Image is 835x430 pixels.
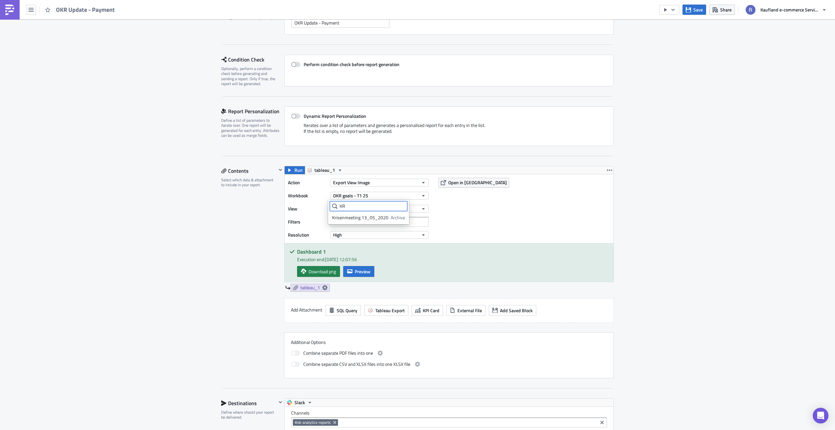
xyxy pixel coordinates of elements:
[598,419,606,426] button: Clear selected items
[438,178,509,188] button: Open in [GEOGRAPHIC_DATA]
[221,177,276,188] div: Select which data & attachment to include in your report.
[330,231,429,239] button: High
[5,5,15,15] img: PushMetrics
[375,307,405,314] span: Tableau Export
[295,420,331,425] span: #ob-analytics-reports
[309,268,336,275] span: Download png
[221,55,284,64] div: Condition Check
[221,398,276,408] div: Destinations
[330,192,429,200] button: OKR goals - T1 25
[303,349,373,357] span: Combine separate PDF files into one
[448,179,507,186] span: Open in [GEOGRAPHIC_DATA]
[683,5,706,15] button: Save
[343,266,374,277] button: Preview
[288,191,327,201] label: Workbook
[291,339,607,345] label: Additional Options
[297,266,340,277] a: Download png
[291,284,330,292] a: tableau_1
[423,307,439,314] span: KPI Card
[326,305,361,316] button: SQL Query
[3,3,312,15] body: Rich Text Area. Press ALT-0 for help.
[48,10,58,15] a: here
[221,66,280,86] div: Optionally, perform a condition check before generating and sending a report. Only if true, the r...
[446,305,486,316] button: External File
[332,214,388,221] div: Krisenmeeting 13_05_2020
[330,201,407,211] input: Filter...
[221,166,276,176] div: Contents
[291,410,607,416] label: Channels
[500,307,533,314] span: Add Saved Block
[333,179,370,186] span: Export View Image
[412,305,443,316] button: KPI Card
[3,10,312,15] p: :moneybag: Full report
[221,15,280,20] div: Configure the basics of your report.
[221,118,280,138] div: Define a list of parameters to iterate over. One report will be generated for each entry. Attribu...
[391,214,405,221] span: Archive
[297,256,609,263] div: Execution end: [DATE] 12:07:56
[304,61,400,68] strong: Perform condition check before report generation
[276,398,284,406] button: Hide content
[221,106,284,116] div: Report Personalization
[693,6,703,13] span: Save
[745,4,756,15] img: Avatar
[3,3,312,8] p: OKR Bi-Weekly Update - Payment
[709,5,735,15] button: Share
[276,166,284,174] button: Hide content
[288,204,327,214] label: View
[760,6,819,13] span: Kaufland e-commerce Services GmbH & Co. KG
[291,305,322,315] label: Add Attachment
[333,192,368,199] span: OKR goals - T1 25
[489,305,536,316] button: Add Saved Block
[742,3,830,17] button: Kaufland e-commerce Services GmbH & Co. KG
[337,307,357,314] span: SQL Query
[314,166,335,174] span: tableau_1
[330,179,429,187] button: Export View Image
[285,166,305,174] button: Run
[364,305,408,316] button: Tableau Export
[288,230,327,240] label: Resolution
[297,249,609,254] h5: Dashboard 1
[291,122,607,139] div: Iterates over a list of parameters and generates a personalised report for each entry in the list...
[294,399,305,406] span: Slack
[305,166,345,174] button: tableau_1
[288,178,327,188] label: Action
[355,268,370,275] span: Preview
[720,6,732,13] span: Share
[288,217,327,227] label: Filters
[333,231,342,238] span: High
[304,113,366,119] strong: Dynamic Report Personalization
[303,360,410,368] span: Combine separate CSV and XLSX files into one XLSX file
[813,408,828,423] div: Open Intercom Messenger
[300,285,320,291] span: tableau_1
[332,419,338,426] button: Remove Tag
[221,410,276,420] div: Define where should your report be delivered.
[56,6,115,13] span: OKR Update - Payment
[294,166,303,174] span: Run
[457,307,482,314] span: External File
[285,399,315,406] button: Slack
